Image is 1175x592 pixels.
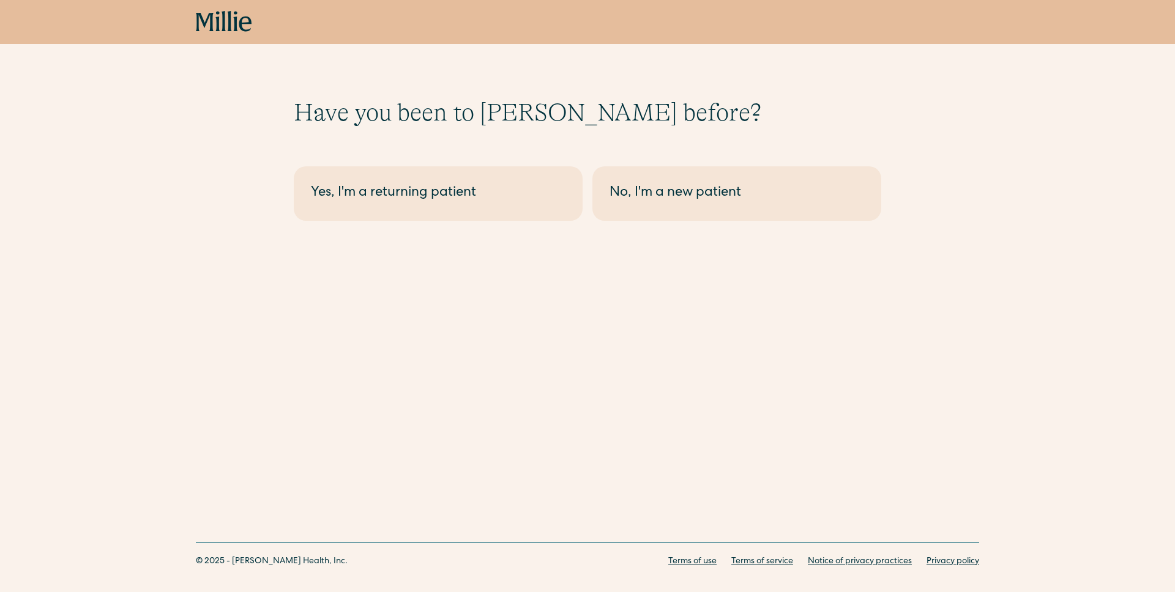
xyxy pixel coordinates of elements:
[610,183,864,204] div: No, I'm a new patient
[927,555,979,568] a: Privacy policy
[808,555,912,568] a: Notice of privacy practices
[294,166,583,221] a: Yes, I'm a returning patient
[294,98,881,127] h1: Have you been to [PERSON_NAME] before?
[311,183,565,204] div: Yes, I'm a returning patient
[668,555,717,568] a: Terms of use
[196,555,348,568] div: © 2025 - [PERSON_NAME] Health, Inc.
[592,166,881,221] a: No, I'm a new patient
[731,555,793,568] a: Terms of service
